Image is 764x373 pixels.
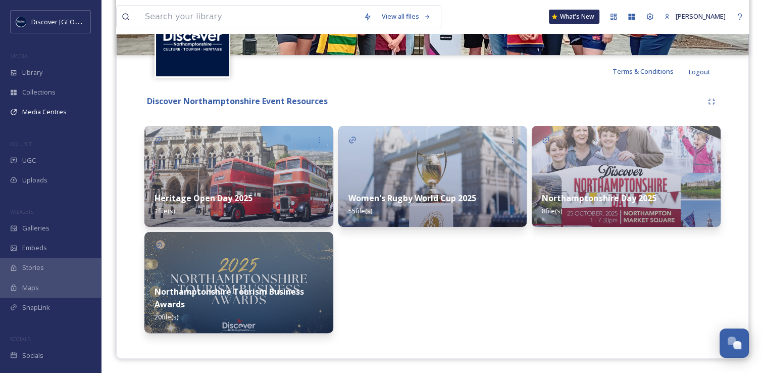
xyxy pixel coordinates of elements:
span: Terms & Conditions [613,67,674,76]
img: 45fbea6a-6b0d-4cca-a16d-aebba4b35ecc.jpg [144,232,333,333]
input: Search your library [140,6,359,28]
span: Collections [22,87,56,97]
a: Terms & Conditions [613,65,689,77]
span: Uploads [22,175,47,185]
strong: Heritage Open Day 2025 [155,193,252,204]
button: Open Chat [720,329,749,358]
a: What's New [549,10,599,24]
span: Stories [22,263,44,272]
span: Socials [22,351,43,360]
span: [PERSON_NAME] [676,12,726,21]
span: Discover [GEOGRAPHIC_DATA] [31,17,123,26]
span: Media Centres [22,107,67,117]
img: d4500b7a-a2d5-4a78-b98a-1e7cb593f62a.jpg [532,126,721,227]
span: Galleries [22,223,49,233]
span: 55 file(s) [348,206,372,215]
span: COLLECT [10,140,32,148]
span: WIDGETS [10,208,33,215]
span: UGC [22,156,36,165]
img: a23b8861-871a-4cee-9c71-79826736bc07.jpg [338,126,527,227]
strong: Northamptonshire Day 2025 [542,193,656,204]
span: 8 file(s) [542,206,562,215]
img: Untitled%20design%20%282%29.png [156,3,229,76]
span: Maps [22,283,39,293]
span: SnapLink [22,303,50,312]
span: Logout [689,67,710,76]
span: 1 file(s) [155,206,175,215]
span: Embeds [22,243,47,253]
a: View all files [377,7,436,26]
img: ed4df81f-8162-44f3-84ed-da90e9d03d77.jpg [144,126,333,227]
span: 20 file(s) [155,312,178,321]
span: Library [22,68,42,77]
a: [PERSON_NAME] [659,7,731,26]
span: MEDIA [10,52,28,60]
strong: Northamptonshire Tourism Business Awards [155,286,304,310]
span: SOCIALS [10,335,30,343]
strong: Discover Northamptonshire Event Resources [147,96,328,107]
strong: Women's Rugby World Cup 2025 [348,193,476,204]
img: Untitled%20design%20%282%29.png [16,17,26,27]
